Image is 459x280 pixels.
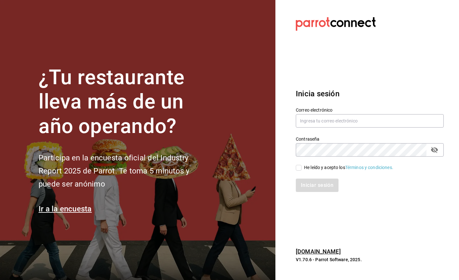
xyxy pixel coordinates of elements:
[39,65,211,139] h1: ¿Tu restaurante lleva más de un año operando?
[39,204,92,213] a: Ir a la encuesta
[345,165,393,170] a: Términos y condiciones.
[296,88,444,99] h3: Inicia sesión
[296,107,444,112] label: Correo electrónico
[296,256,444,263] p: V1.70.6 - Parrot Software, 2025.
[429,144,440,155] button: passwordField
[39,151,211,190] h2: Participa en la encuesta oficial del Industry Report 2025 de Parrot. Te toma 5 minutos y puede se...
[296,248,341,255] a: [DOMAIN_NAME]
[296,136,444,141] label: Contraseña
[304,164,393,171] div: He leído y acepto los
[296,114,444,128] input: Ingresa tu correo electrónico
